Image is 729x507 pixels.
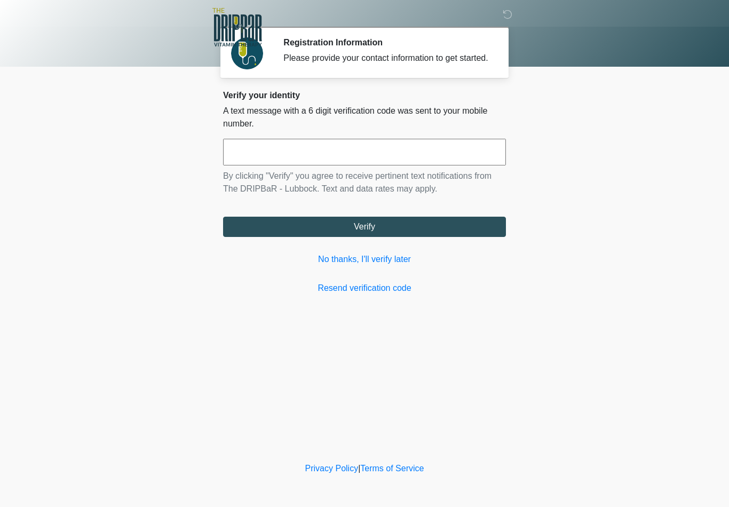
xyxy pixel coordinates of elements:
[212,8,262,46] img: The DRIPBaR - Lubbock Logo
[223,282,506,295] a: Resend verification code
[358,464,360,473] a: |
[223,90,506,100] h2: Verify your identity
[223,217,506,237] button: Verify
[360,464,424,473] a: Terms of Service
[223,170,506,195] p: By clicking "Verify" you agree to receive pertinent text notifications from The DRIPBaR - Lubbock...
[305,464,359,473] a: Privacy Policy
[223,253,506,266] a: No thanks, I'll verify later
[283,52,490,65] div: Please provide your contact information to get started.
[223,105,506,130] p: A text message with a 6 digit verification code was sent to your mobile number.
